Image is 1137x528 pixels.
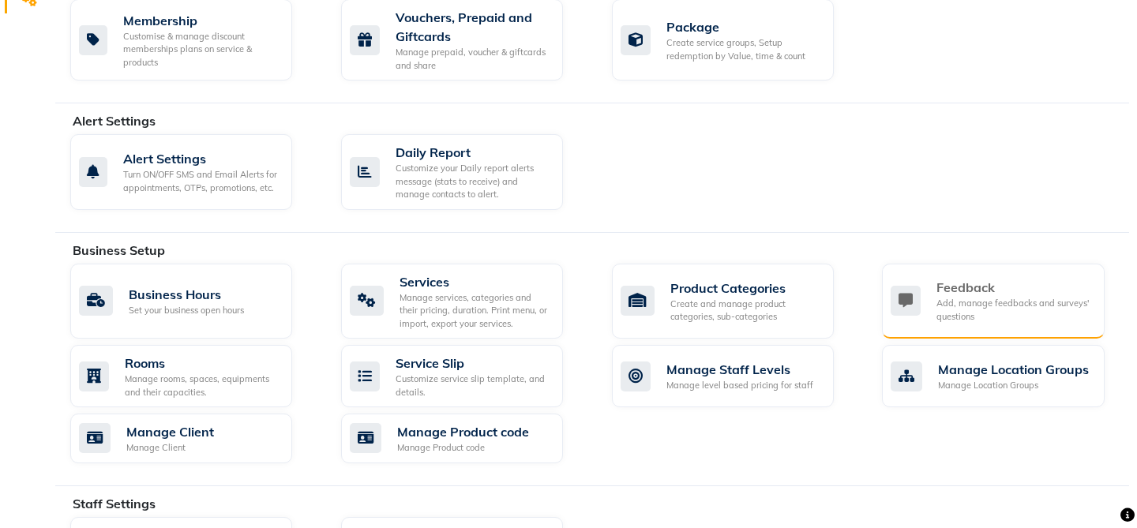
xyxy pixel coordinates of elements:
[666,17,821,36] div: Package
[882,264,1129,339] a: FeedbackAdd, manage feedbacks and surveys' questions
[123,168,280,194] div: Turn ON/OFF SMS and Email Alerts for appointments, OTPs, promotions, etc.
[341,134,588,210] a: Daily ReportCustomize your Daily report alerts message (stats to receive) and manage contacts to ...
[397,441,529,455] div: Manage Product code
[936,297,1091,323] div: Add, manage feedbacks and surveys' questions
[936,278,1091,297] div: Feedback
[666,379,813,392] div: Manage level based pricing for staff
[123,30,280,69] div: Customise & manage discount memberships plans on service & products
[396,143,550,162] div: Daily Report
[612,264,859,339] a: Product CategoriesCreate and manage product categories, sub-categories
[70,264,317,339] a: Business HoursSet your business open hours
[882,345,1129,407] a: Manage Location GroupsManage Location Groups
[400,272,550,291] div: Services
[126,422,214,441] div: Manage Client
[396,8,550,46] div: Vouchers, Prepaid and Giftcards
[125,373,280,399] div: Manage rooms, spaces, equipments and their capacities.
[129,304,244,317] div: Set your business open hours
[341,414,588,463] a: Manage Product codeManage Product code
[341,264,588,339] a: ServicesManage services, categories and their pricing, duration. Print menu, or import, export yo...
[938,379,1089,392] div: Manage Location Groups
[125,354,280,373] div: Rooms
[123,11,280,30] div: Membership
[397,422,529,441] div: Manage Product code
[123,149,280,168] div: Alert Settings
[612,345,859,407] a: Manage Staff LevelsManage level based pricing for staff
[129,285,244,304] div: Business Hours
[396,46,550,72] div: Manage prepaid, voucher & giftcards and share
[670,298,821,324] div: Create and manage product categories, sub-categories
[666,360,813,379] div: Manage Staff Levels
[341,345,588,407] a: Service SlipCustomize service slip template, and details.
[400,291,550,331] div: Manage services, categories and their pricing, duration. Print menu, or import, export your servi...
[396,373,550,399] div: Customize service slip template, and details.
[396,354,550,373] div: Service Slip
[670,279,821,298] div: Product Categories
[70,345,317,407] a: RoomsManage rooms, spaces, equipments and their capacities.
[70,414,317,463] a: Manage ClientManage Client
[666,36,821,62] div: Create service groups, Setup redemption by Value, time & count
[396,162,550,201] div: Customize your Daily report alerts message (stats to receive) and manage contacts to alert.
[70,134,317,210] a: Alert SettingsTurn ON/OFF SMS and Email Alerts for appointments, OTPs, promotions, etc.
[938,360,1089,379] div: Manage Location Groups
[126,441,214,455] div: Manage Client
